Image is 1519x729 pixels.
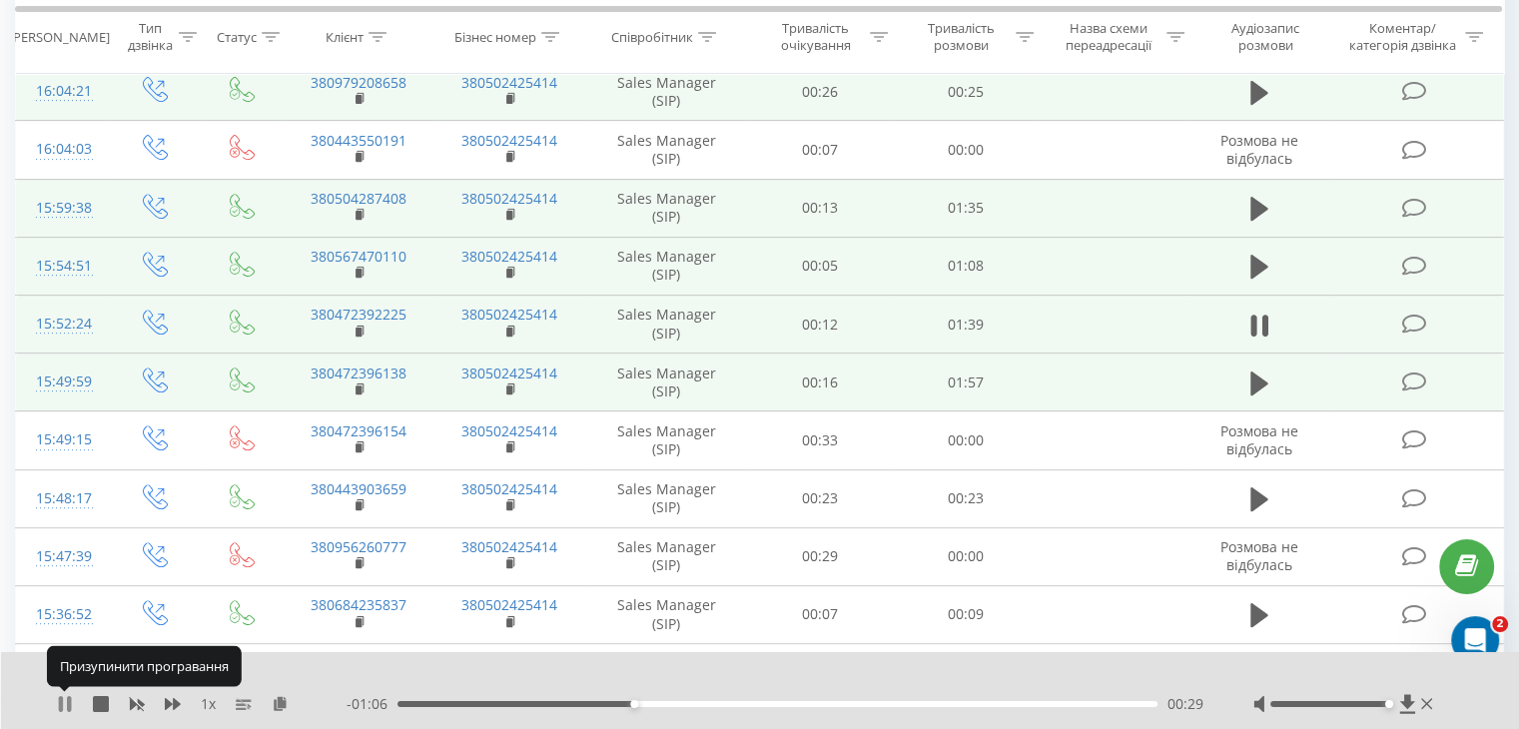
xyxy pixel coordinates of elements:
a: 380443903659 [311,479,406,498]
a: 380472392225 [311,305,406,324]
td: Sales Manager (SIP) [585,63,748,121]
span: 00:29 [1167,694,1203,714]
div: Аудіозапис розмови [1207,21,1324,55]
span: 2 [1492,616,1508,632]
a: 380502425414 [461,364,557,382]
div: 15:54:51 [36,247,89,286]
td: 01:39 [893,296,1038,354]
div: Призупинити програвання [47,646,242,686]
td: 00:33 [748,411,893,469]
iframe: Intercom live chat [1451,616,1499,664]
div: 15:47:39 [36,537,89,576]
td: 00:00 [893,644,1038,702]
td: Sales Manager (SIP) [585,121,748,179]
td: Sales Manager (SIP) [585,527,748,585]
td: 00:16 [748,354,893,411]
a: 380502425414 [461,73,557,92]
div: Статус [217,29,257,46]
td: 01:35 [893,179,1038,237]
span: Розмова не відбулась [1220,131,1298,168]
td: 00:00 [893,121,1038,179]
span: Розмова не відбулась [1220,537,1298,574]
td: 00:25 [893,63,1038,121]
div: 15:49:59 [36,363,89,401]
span: - 01:06 [347,694,397,714]
div: 15:59:38 [36,189,89,228]
td: 00:23 [748,469,893,527]
div: Accessibility label [630,700,638,708]
div: Бізнес номер [454,29,536,46]
a: 380502425414 [461,421,557,440]
a: 380502425414 [461,479,557,498]
td: Sales Manager (SIP) [585,354,748,411]
a: 380472396138 [311,364,406,382]
td: Sales Manager (SIP) [585,179,748,237]
td: 00:05 [748,237,893,295]
td: 00:06 [748,644,893,702]
div: Тип дзвінка [126,21,173,55]
td: 00:12 [748,296,893,354]
div: 16:04:21 [36,72,89,111]
td: 01:57 [893,354,1038,411]
a: 380502425414 [461,131,557,150]
td: Sales Manager (SIP) [585,237,748,295]
td: Sales Manager (SIP) [585,469,748,527]
a: 380443550191 [311,131,406,150]
td: Sales Manager (SIP) [585,585,748,643]
div: Accessibility label [1384,700,1392,708]
a: 380502425414 [461,305,557,324]
span: Розмова не відбулась [1220,421,1298,458]
td: 01:08 [893,237,1038,295]
a: 380502425414 [461,595,557,614]
div: Співробітник [611,29,693,46]
td: 00:07 [748,585,893,643]
div: 15:52:24 [36,305,89,344]
a: 380567470110 [311,247,406,266]
td: 00:26 [748,63,893,121]
div: Коментар/категорія дзвінка [1343,21,1460,55]
a: 380979208658 [311,73,406,92]
td: Sales Manager (SIP) [585,296,748,354]
a: 380502425414 [461,189,557,208]
div: 16:04:03 [36,130,89,169]
div: Назва схеми переадресації [1057,21,1161,55]
div: 15:49:15 [36,420,89,459]
span: 1 x [201,694,216,714]
a: 380956260777 [311,537,406,556]
a: 380502425414 [461,537,557,556]
a: 380472396154 [311,421,406,440]
div: 15:36:52 [36,595,89,634]
td: Sales Manager (SIP) [585,411,748,469]
div: [PERSON_NAME] [9,29,110,46]
td: 00:13 [748,179,893,237]
div: 15:48:17 [36,479,89,518]
td: 00:29 [748,527,893,585]
a: 380502425414 [461,247,557,266]
div: Тривалість розмови [911,21,1011,55]
td: 00:00 [893,527,1038,585]
td: Sales Manager (SIP) [585,644,748,702]
td: 00:23 [893,469,1038,527]
a: 380684235837 [311,595,406,614]
div: Клієнт [326,29,364,46]
td: 00:09 [893,585,1038,643]
div: Тривалість очікування [766,21,866,55]
td: 00:00 [893,411,1038,469]
td: 00:07 [748,121,893,179]
a: 380504287408 [311,189,406,208]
